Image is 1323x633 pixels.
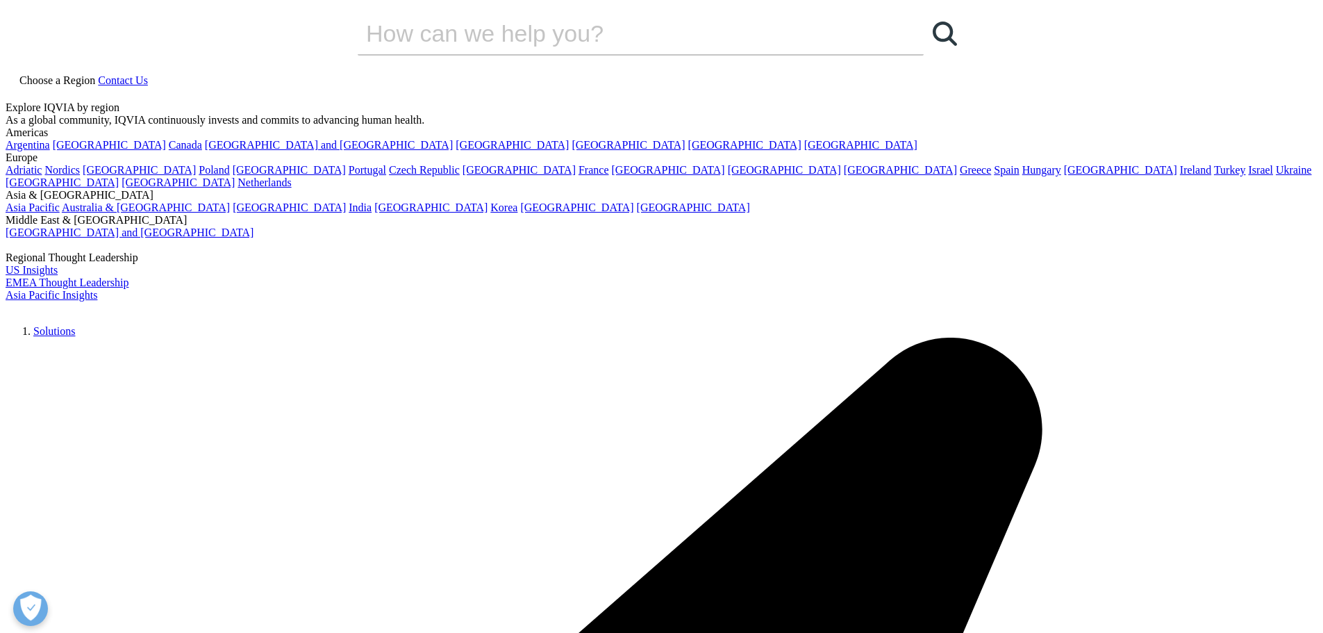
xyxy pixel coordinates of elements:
a: [GEOGRAPHIC_DATA] [374,202,488,213]
div: Middle East & [GEOGRAPHIC_DATA] [6,214,1317,227]
a: Solutions [33,325,75,337]
a: Netherlands [238,176,291,188]
a: [GEOGRAPHIC_DATA] [233,164,346,176]
a: Argentina [6,139,50,151]
a: [GEOGRAPHIC_DATA] [612,164,725,176]
a: [GEOGRAPHIC_DATA] [233,202,346,213]
div: Asia & [GEOGRAPHIC_DATA] [6,189,1317,202]
a: Ukraine [1276,164,1312,176]
a: Portugal [349,164,386,176]
a: [GEOGRAPHIC_DATA] [463,164,576,176]
a: [GEOGRAPHIC_DATA] [804,139,917,151]
a: [GEOGRAPHIC_DATA] [728,164,841,176]
a: Czech Republic [389,164,460,176]
a: Asia Pacific Insights [6,289,97,301]
a: Australia & [GEOGRAPHIC_DATA] [62,202,230,213]
a: Ireland [1180,164,1211,176]
a: Poland [199,164,229,176]
div: Regional Thought Leadership [6,252,1317,264]
a: [GEOGRAPHIC_DATA] [53,139,166,151]
a: Adriatic [6,164,42,176]
a: Turkey [1214,164,1246,176]
div: Europe [6,151,1317,164]
a: Asia Pacific [6,202,60,213]
a: [GEOGRAPHIC_DATA] [572,139,685,151]
a: US Insights [6,264,58,276]
a: [GEOGRAPHIC_DATA] [637,202,750,213]
a: Nordics [44,164,80,176]
div: Explore IQVIA by region [6,101,1317,114]
div: As a global community, IQVIA continuously invests and commits to advancing human health. [6,114,1317,126]
a: [GEOGRAPHIC_DATA] [6,176,119,188]
a: [GEOGRAPHIC_DATA] [456,139,569,151]
span: Choose a Region [19,74,95,86]
a: EMEA Thought Leadership [6,277,128,288]
div: Americas [6,126,1317,139]
svg: Search [933,22,957,46]
button: Open Preferences [13,591,48,626]
a: [GEOGRAPHIC_DATA] and [GEOGRAPHIC_DATA] [6,227,253,238]
a: Canada [169,139,202,151]
a: Search [924,13,965,54]
a: Korea [490,202,517,213]
a: [GEOGRAPHIC_DATA] [1064,164,1177,176]
a: Contact Us [98,74,148,86]
a: Spain [994,164,1019,176]
a: [GEOGRAPHIC_DATA] [844,164,957,176]
a: [GEOGRAPHIC_DATA] [688,139,801,151]
a: [GEOGRAPHIC_DATA] [83,164,196,176]
a: Hungary [1022,164,1061,176]
a: India [349,202,372,213]
a: Greece [960,164,991,176]
a: Israel [1249,164,1274,176]
input: Search [358,13,884,54]
a: [GEOGRAPHIC_DATA] [520,202,633,213]
a: [GEOGRAPHIC_DATA] and [GEOGRAPHIC_DATA] [205,139,453,151]
a: [GEOGRAPHIC_DATA] [122,176,235,188]
a: France [579,164,609,176]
